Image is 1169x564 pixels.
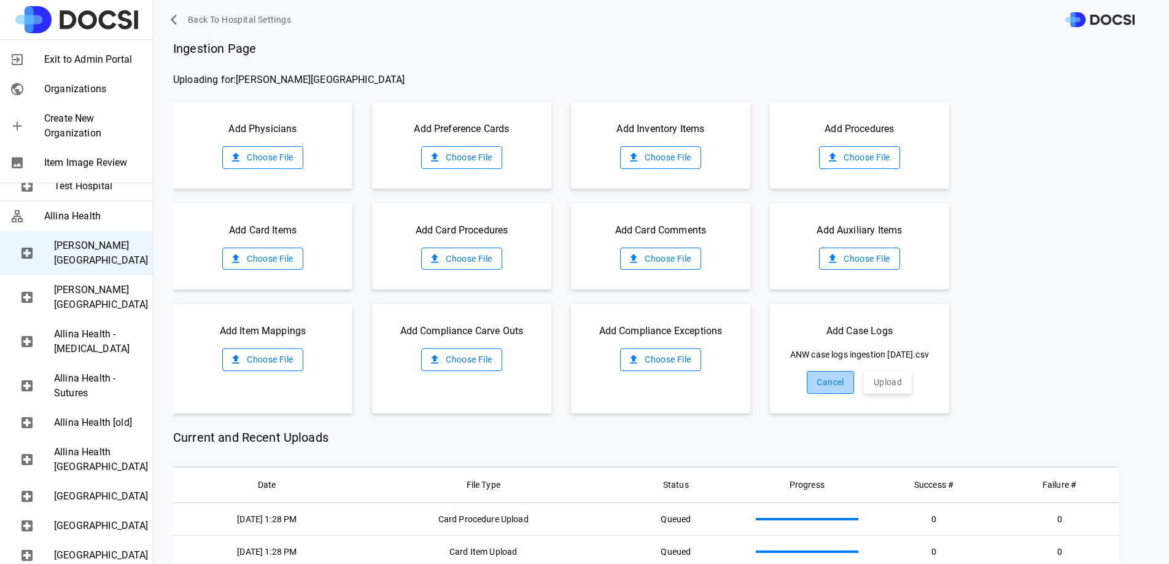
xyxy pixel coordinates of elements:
[599,324,723,339] span: Add Compliance Exceptions
[54,415,143,430] span: Allina Health [old]
[54,238,143,268] span: [PERSON_NAME][GEOGRAPHIC_DATA]
[173,39,1169,58] span: Ingestion Page
[421,248,502,270] label: Choose File
[228,122,297,136] span: Add Physicians
[222,146,303,169] label: Choose File
[1000,467,1119,503] th: Failure #
[168,9,296,31] button: Back to Hospital Settings
[15,6,138,33] img: Site Logo
[606,503,746,536] td: Queued
[173,467,361,503] th: Date
[421,348,502,371] label: Choose File
[173,503,361,536] td: [DATE] 1:28 PM
[807,371,853,394] button: Cancel
[54,548,143,563] span: [GEOGRAPHIC_DATA]
[44,111,143,141] span: Create New Organization
[421,146,502,169] label: Choose File
[44,52,143,67] span: Exit to Admin Portal
[44,155,143,170] span: Item Image Review
[414,122,509,136] span: Add Preference Cards
[620,248,701,270] label: Choose File
[746,467,868,503] th: Progress
[868,467,1000,503] th: Success #
[54,371,143,401] span: Allina Health - Sutures
[361,503,606,536] td: Card Procedure Upload
[54,489,143,504] span: [GEOGRAPHIC_DATA]
[173,72,1169,87] span: Uploading for: [PERSON_NAME][GEOGRAPHIC_DATA]
[222,348,303,371] label: Choose File
[44,82,143,96] span: Organizations
[620,348,701,371] label: Choose File
[817,223,902,238] span: Add Auxiliary Items
[868,503,1000,536] td: 0
[222,248,303,270] label: Choose File
[173,428,1119,447] span: Current and Recent Uploads
[615,223,707,238] span: Add Card Comments
[54,179,143,194] span: Test Hospital
[54,327,143,356] span: Allina Health - [MEDICAL_DATA]
[54,283,143,312] span: [PERSON_NAME][GEOGRAPHIC_DATA]
[54,445,143,474] span: Allina Health [GEOGRAPHIC_DATA]
[864,371,912,394] button: Upload
[229,223,297,238] span: Add Card Items
[819,248,899,270] label: Choose File
[1065,12,1135,28] img: DOCSI Logo
[361,467,606,503] th: File Type
[616,122,704,136] span: Add Inventory Items
[620,146,701,169] label: Choose File
[819,146,899,169] label: Choose File
[220,324,306,339] span: Add Item Mappings
[606,467,746,503] th: Status
[790,348,929,361] span: ANW case logs ingestion [DATE].csv
[826,324,893,339] span: Add Case Logs
[54,519,143,533] span: [GEOGRAPHIC_DATA]
[188,12,291,28] span: Back to Hospital Settings
[825,122,894,136] span: Add Procedures
[400,324,524,339] span: Add Compliance Carve Outs
[1000,503,1119,536] td: 0
[416,223,508,238] span: Add Card Procedures
[44,209,143,224] span: Allina Health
